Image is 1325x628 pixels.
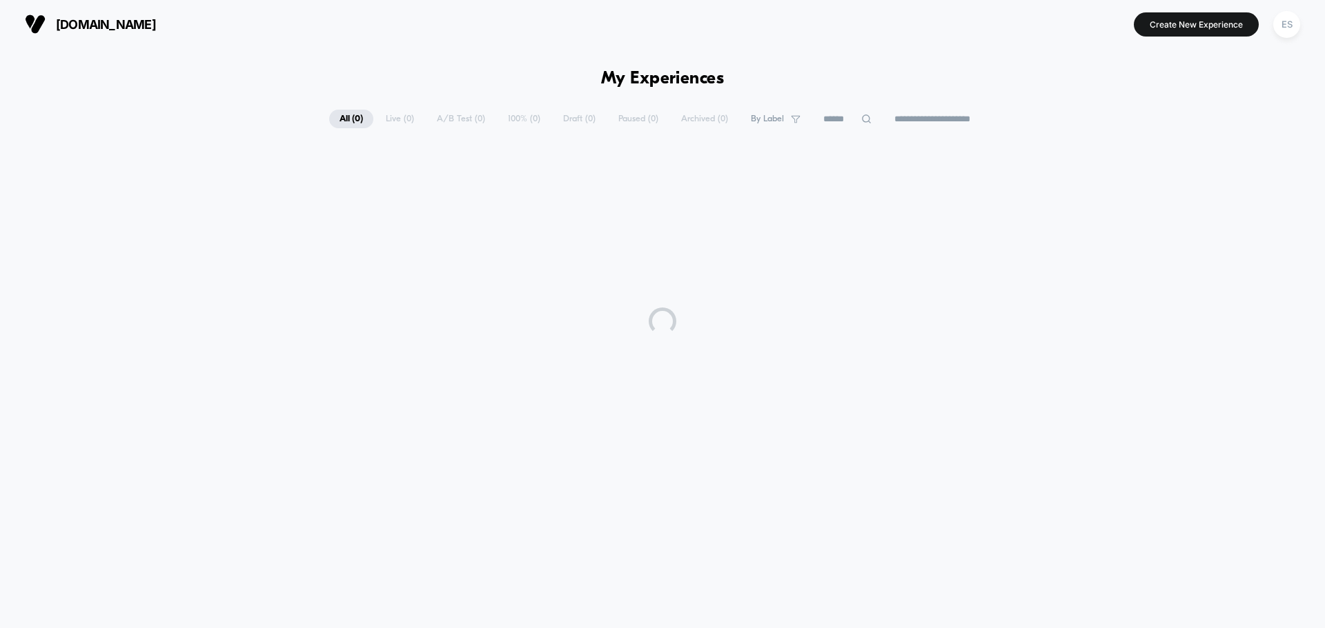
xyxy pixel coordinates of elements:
h1: My Experiences [601,69,725,89]
span: By Label [751,114,784,124]
button: Create New Experience [1134,12,1259,37]
span: [DOMAIN_NAME] [56,17,156,32]
button: ES [1269,10,1304,39]
button: [DOMAIN_NAME] [21,13,160,35]
img: Visually logo [25,14,46,34]
div: ES [1273,11,1300,38]
span: All ( 0 ) [329,110,373,128]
